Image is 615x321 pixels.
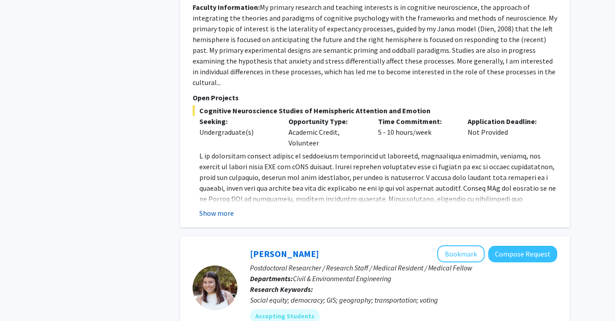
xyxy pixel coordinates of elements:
[199,116,275,127] p: Seeking:
[468,116,544,127] p: Application Deadline:
[371,116,461,148] div: 5 - 10 hours/week
[7,281,38,314] iframe: Chat
[288,116,365,127] p: Opportunity Type:
[437,245,485,262] button: Add Gretchen Bella to Bookmarks
[250,274,293,283] b: Departments:
[293,274,391,283] span: Civil & Environmental Engineering
[461,116,550,148] div: Not Provided
[199,127,275,137] div: Undergraduate(s)
[193,92,557,103] p: Open Projects
[250,248,319,259] a: [PERSON_NAME]
[193,105,557,116] span: Cognitive Neuroscience Studies of Hemispheric Attention and Emotion
[250,295,557,305] div: Social equity; democracy; GIS; geography; transportation; voting
[250,262,557,273] p: Postdoctoral Researcher / Research Staff / Medical Resident / Medical Fellow
[378,116,454,127] p: Time Commitment:
[199,150,557,258] p: L ip dolorsitam consect adipisc el seddoeiusm temporincid ut laboreetd, magnaaliqua enimadmin, ve...
[250,285,313,294] b: Research Keywords:
[282,116,371,148] div: Academic Credit, Volunteer
[199,208,234,218] button: Show more
[488,246,557,262] button: Compose Request to Gretchen Bella
[193,3,260,12] b: Faculty Information:
[193,3,557,87] fg-read-more: My primary research and teaching interests is in cognitive neuroscience, the approach of integrat...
